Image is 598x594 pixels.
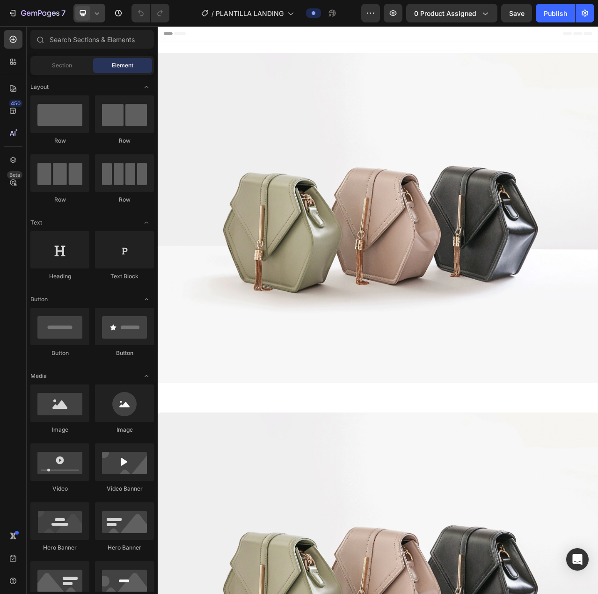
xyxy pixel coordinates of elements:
[509,9,525,17] span: Save
[95,137,154,145] div: Row
[211,8,214,18] span: /
[9,100,22,107] div: 450
[139,215,154,230] span: Toggle open
[30,543,89,552] div: Hero Banner
[30,137,89,145] div: Row
[30,372,47,380] span: Media
[30,218,42,227] span: Text
[139,292,154,307] span: Toggle open
[95,426,154,434] div: Image
[30,349,89,357] div: Button
[7,171,22,179] div: Beta
[95,543,154,552] div: Hero Banner
[112,61,133,70] span: Element
[414,8,476,18] span: 0 product assigned
[158,26,598,594] iframe: Design area
[52,61,72,70] span: Section
[95,349,154,357] div: Button
[30,30,154,49] input: Search Sections & Elements
[95,196,154,204] div: Row
[501,4,532,22] button: Save
[139,369,154,384] span: Toggle open
[30,426,89,434] div: Image
[406,4,497,22] button: 0 product assigned
[95,485,154,493] div: Video Banner
[95,272,154,281] div: Text Block
[216,8,284,18] span: PLANTILLA LANDING
[30,485,89,493] div: Video
[30,272,89,281] div: Heading
[536,4,575,22] button: Publish
[139,80,154,94] span: Toggle open
[30,196,89,204] div: Row
[30,295,48,304] span: Button
[544,8,567,18] div: Publish
[61,7,66,19] p: 7
[566,548,589,571] div: Open Intercom Messenger
[131,4,169,22] div: Undo/Redo
[30,83,49,91] span: Layout
[4,4,70,22] button: 7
